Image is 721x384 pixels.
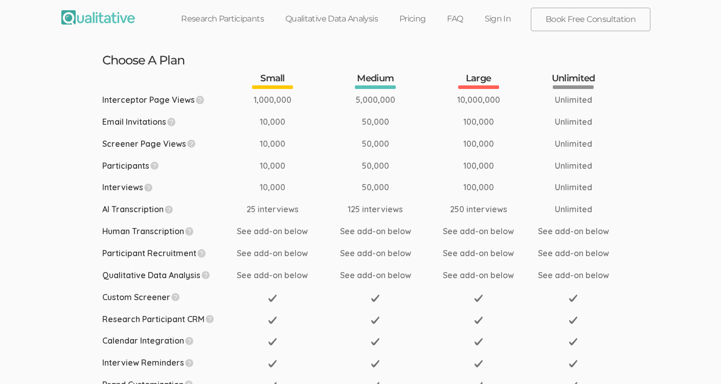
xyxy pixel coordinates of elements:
td: See add-on below [435,242,537,264]
img: check.16x16.gray.svg [569,359,577,368]
td: Interceptor Page Views [102,89,229,111]
img: Qualitative [61,10,135,25]
a: Sign In [474,8,522,30]
td: Unlimited [537,133,609,155]
td: Unlimited [537,198,609,220]
a: Qualitative Data Analysis [275,8,389,30]
td: Email Invitations [102,111,229,133]
th: Large [435,72,537,89]
td: 50,000 [332,155,435,177]
td: Interview Reminders [102,352,229,374]
td: Unlimited [537,111,609,133]
td: See add-on below [537,242,609,264]
td: 100,000 [435,111,537,133]
td: See add-on below [537,220,609,242]
td: 5,000,000 [332,89,435,111]
td: Unlimited [537,176,609,198]
img: question.svg [187,139,196,148]
img: check.16x16.gray.svg [268,359,277,368]
td: 10,000 [229,155,331,177]
td: Unlimited [537,155,609,177]
img: question.svg [197,249,206,257]
th: Medium [332,72,435,89]
td: Unlimited [537,89,609,111]
td: See add-on below [332,242,435,264]
td: 100,000 [435,133,537,155]
th: Small [229,72,331,89]
img: check.16x16.gray.svg [475,294,483,302]
a: Research Participants [170,8,275,30]
td: AI Transcription [102,198,229,220]
td: Participant Recruitment [102,242,229,264]
img: question.svg [167,117,176,126]
td: 100,000 [435,155,537,177]
img: question.svg [165,205,173,214]
td: Participants [102,155,229,177]
img: question.svg [185,336,194,345]
img: check.16x16.gray.svg [371,294,379,302]
img: question.svg [185,227,194,235]
td: See add-on below [332,220,435,242]
td: See add-on below [332,264,435,286]
td: See add-on below [229,220,331,242]
img: check.16x16.gray.svg [569,337,577,346]
td: Qualitative Data Analysis [102,264,229,286]
td: 10,000 [229,176,331,198]
td: 250 interviews [435,198,537,220]
img: check.16x16.gray.svg [371,316,379,324]
img: check.16x16.gray.svg [268,337,277,346]
img: question.svg [171,292,180,301]
img: question.svg [206,314,214,323]
td: See add-on below [537,264,609,286]
img: check.16x16.gray.svg [569,294,577,302]
img: check.16x16.gray.svg [371,359,379,368]
td: See add-on below [435,264,537,286]
td: See add-on below [229,242,331,264]
img: check.16x16.gray.svg [268,316,277,324]
a: Book Free Consultation [531,8,650,31]
a: FAQ [436,8,474,30]
h3: Choose A Plan [102,54,619,67]
td: Calendar Integration [102,330,229,352]
td: 10,000,000 [435,89,537,111]
td: 1,000,000 [229,89,331,111]
td: Custom Screener [102,286,229,308]
a: Pricing [389,8,437,30]
td: Interviews [102,176,229,198]
td: Research Participant CRM [102,308,229,330]
th: Unlimited [537,72,609,89]
img: check.16x16.gray.svg [475,359,483,368]
img: question.svg [144,183,153,192]
td: See add-on below [229,264,331,286]
td: 50,000 [332,176,435,198]
td: Human Transcription [102,220,229,242]
img: check.16x16.gray.svg [569,316,577,324]
td: 10,000 [229,133,331,155]
img: check.16x16.gray.svg [371,337,379,346]
td: See add-on below [435,220,537,242]
td: 100,000 [435,176,537,198]
td: 10,000 [229,111,331,133]
td: 125 interviews [332,198,435,220]
img: check.16x16.gray.svg [475,316,483,324]
img: question.svg [185,358,194,367]
img: question.svg [201,270,210,279]
img: check.16x16.gray.svg [475,337,483,346]
img: check.16x16.gray.svg [268,294,277,302]
td: Screener Page Views [102,133,229,155]
td: 25 interviews [229,198,331,220]
td: 50,000 [332,111,435,133]
img: question.svg [150,161,159,170]
img: question.svg [196,95,205,104]
td: 50,000 [332,133,435,155]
